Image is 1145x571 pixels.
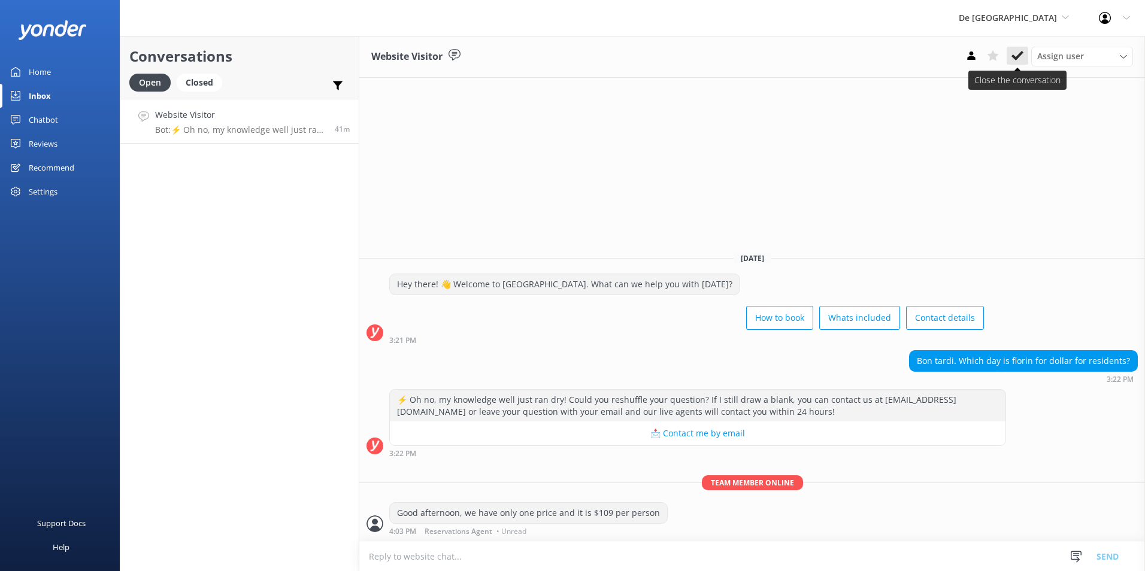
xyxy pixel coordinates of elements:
[390,421,1005,445] button: 📩 Contact me by email
[746,306,813,330] button: How to book
[425,528,492,535] span: Reservations Agent
[702,475,803,490] span: Team member online
[496,528,526,535] span: • Unread
[29,108,58,132] div: Chatbot
[910,351,1137,371] div: Bon tardi. Which day is florin for dollar for residents?
[177,75,228,89] a: Closed
[1037,50,1084,63] span: Assign user
[335,124,350,134] span: Sep 16 2025 03:22pm (UTC -04:00) America/Caracas
[389,449,1006,457] div: Sep 16 2025 03:22pm (UTC -04:00) America/Caracas
[959,12,1057,23] span: De [GEOGRAPHIC_DATA]
[819,306,900,330] button: Whats included
[390,274,740,294] div: Hey there! 👋 Welcome to [GEOGRAPHIC_DATA]. What can we help you with [DATE]?
[29,132,57,156] div: Reviews
[390,503,667,523] div: Good afternoon, we have only one price and it is $109 per person
[129,45,350,68] h2: Conversations
[53,535,69,559] div: Help
[18,20,87,40] img: yonder-white-logo.png
[389,450,416,457] strong: 3:22 PM
[29,60,51,84] div: Home
[371,49,443,65] h3: Website Visitor
[389,336,984,344] div: Sep 16 2025 03:21pm (UTC -04:00) America/Caracas
[389,337,416,344] strong: 3:21 PM
[389,527,668,535] div: Sep 16 2025 04:03pm (UTC -04:00) America/Caracas
[155,124,326,135] p: Bot: ⚡ Oh no, my knowledge well just ran dry! Could you reshuffle your question? If I still draw ...
[1107,376,1134,383] strong: 3:22 PM
[909,375,1138,383] div: Sep 16 2025 03:22pm (UTC -04:00) America/Caracas
[389,528,416,535] strong: 4:03 PM
[29,156,74,180] div: Recommend
[390,390,1005,421] div: ⚡ Oh no, my knowledge well just ran dry! Could you reshuffle your question? If I still draw a bla...
[37,511,86,535] div: Support Docs
[734,253,771,263] span: [DATE]
[155,108,326,122] h4: Website Visitor
[129,75,177,89] a: Open
[1031,47,1133,66] div: Assign User
[129,74,171,92] div: Open
[29,84,51,108] div: Inbox
[120,99,359,144] a: Website VisitorBot:⚡ Oh no, my knowledge well just ran dry! Could you reshuffle your question? If...
[177,74,222,92] div: Closed
[906,306,984,330] button: Contact details
[29,180,57,204] div: Settings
